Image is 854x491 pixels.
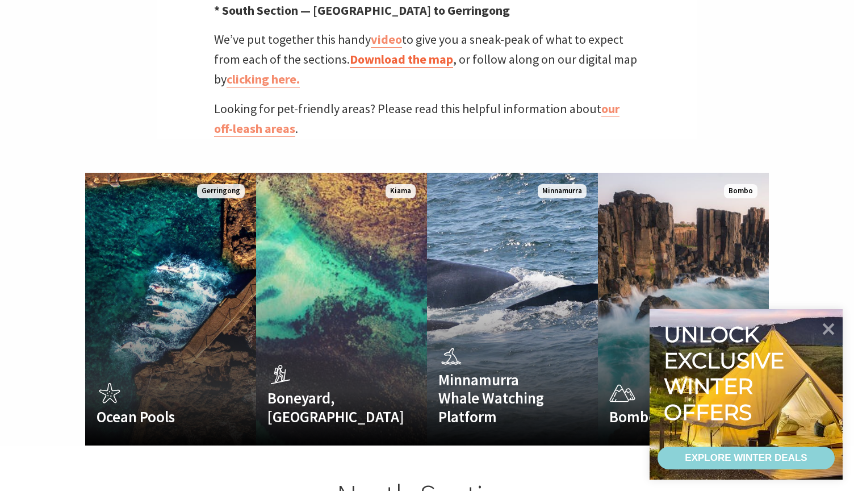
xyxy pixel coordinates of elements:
strong: * South Section — [GEOGRAPHIC_DATA] to Gerringong [214,2,510,18]
a: video [371,31,402,48]
span: Bombo [724,184,757,198]
h4: Boneyard, [GEOGRAPHIC_DATA] [267,389,390,426]
p: Looking for pet-friendly areas? Please read this helpful information about . [214,99,640,139]
span: Minnamurra [538,184,587,198]
div: EXPLORE WINTER DEALS [685,447,807,469]
a: Download the map [350,51,453,68]
p: We’ve put together this handy to give you a sneak-peak of what to expect from each of the section... [214,30,640,90]
h4: Bombo Headland [609,407,732,426]
div: Unlock exclusive winter offers [664,322,789,425]
a: Minnamurra Whale Watching Platform Minnamurra [427,173,598,446]
a: clicking here. [227,71,300,88]
span: Gerringong [197,184,245,198]
h4: Ocean Pools [97,407,219,426]
a: Ocean Pools Gerringong [85,173,256,446]
h4: Minnamurra Whale Watching Platform [438,371,561,426]
span: Kiama [386,184,416,198]
a: Bombo Headland Bombo [598,173,769,446]
a: EXPLORE WINTER DEALS [658,447,835,469]
a: our off-leash areas [214,101,619,137]
a: Boneyard, [GEOGRAPHIC_DATA] Kiama [256,173,427,446]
